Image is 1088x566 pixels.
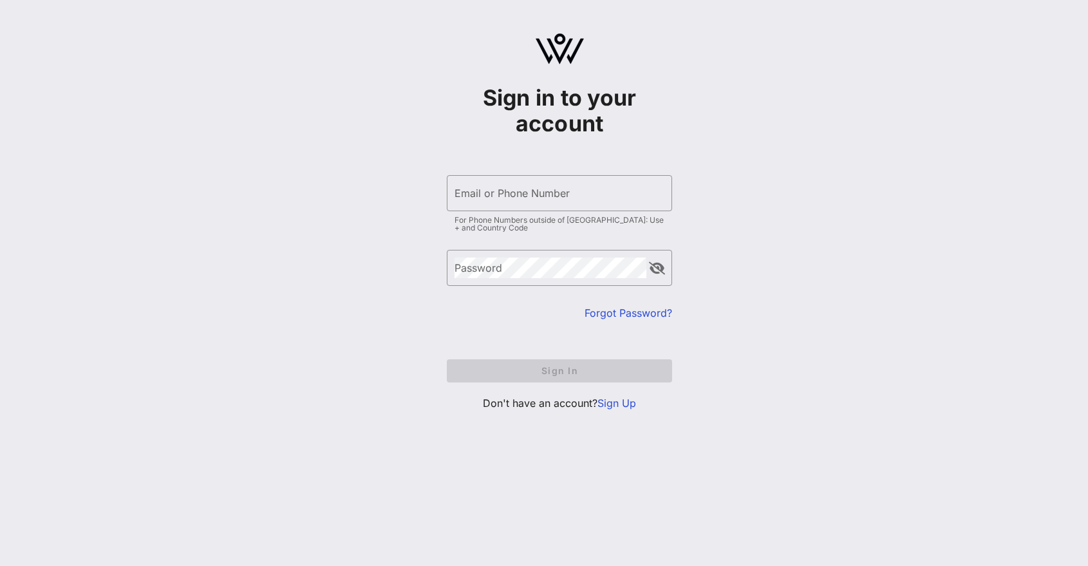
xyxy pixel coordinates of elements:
p: Don't have an account? [447,395,672,411]
img: logo.svg [536,33,584,64]
a: Sign Up [597,397,636,410]
div: For Phone Numbers outside of [GEOGRAPHIC_DATA]: Use + and Country Code [455,216,664,232]
a: Forgot Password? [585,307,672,319]
button: append icon [649,262,665,275]
h1: Sign in to your account [447,85,672,137]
